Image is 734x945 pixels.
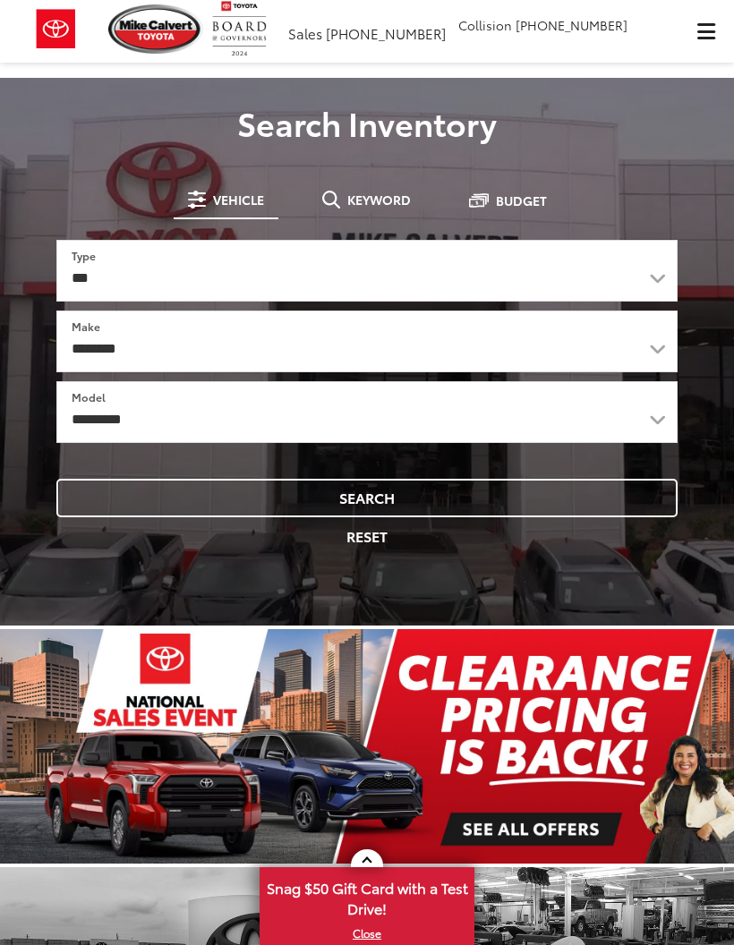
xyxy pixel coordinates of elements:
[347,193,411,206] span: Keyword
[261,869,473,924] span: Snag $50 Gift Card with a Test Drive!
[496,194,547,207] span: Budget
[13,105,721,140] h3: Search Inventory
[108,4,203,54] img: Mike Calvert Toyota
[516,16,627,34] span: [PHONE_NUMBER]
[72,319,100,334] label: Make
[72,248,96,263] label: Type
[288,23,322,43] span: Sales
[326,23,446,43] span: [PHONE_NUMBER]
[458,16,512,34] span: Collision
[213,193,264,206] span: Vehicle
[56,479,678,517] button: Search
[72,389,106,404] label: Model
[56,517,678,556] button: Reset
